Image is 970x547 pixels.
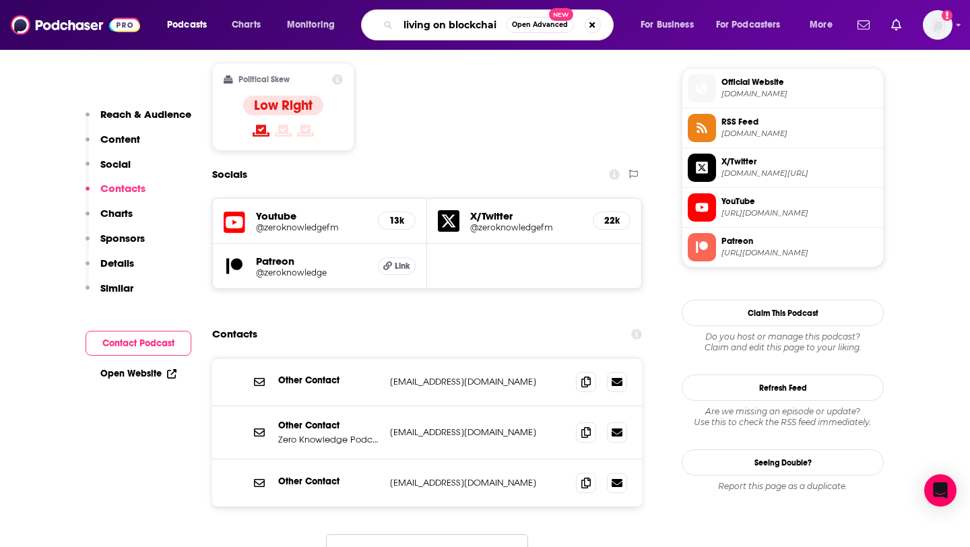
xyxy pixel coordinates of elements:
span: X/Twitter [721,156,878,168]
p: Other Contact [278,420,379,431]
button: Social [86,158,131,183]
button: Show profile menu [923,10,952,40]
p: Reach & Audience [100,108,191,121]
a: YouTube[URL][DOMAIN_NAME] [688,193,878,222]
button: open menu [800,14,849,36]
span: Link [395,261,410,271]
span: zeroknowledge.fm [721,89,878,99]
p: Similar [100,282,133,294]
button: Reach & Audience [86,108,191,133]
a: Link [378,257,416,275]
button: Content [86,133,140,158]
button: open menu [158,14,224,36]
p: [EMAIL_ADDRESS][DOMAIN_NAME] [390,477,565,488]
p: Other Contact [278,375,379,386]
p: [EMAIL_ADDRESS][DOMAIN_NAME] [390,376,565,387]
div: Search podcasts, credits, & more... [374,9,626,40]
span: https://www.patreon.com/zeroknowledge [721,248,878,258]
span: More [810,15,833,34]
p: Details [100,257,134,269]
div: Are we missing an episode or update? Use this to check the RSS feed immediately. [682,406,884,428]
span: Monitoring [287,15,335,34]
p: Charts [100,207,133,220]
button: Charts [86,207,133,232]
a: @zeroknowledgefm [470,222,582,232]
p: Contacts [100,182,145,195]
span: For Podcasters [716,15,781,34]
button: Contact Podcast [86,331,191,356]
button: Open AdvancedNew [506,17,574,33]
h5: 13k [389,215,404,226]
span: Podcasts [167,15,207,34]
p: Content [100,133,140,146]
p: [EMAIL_ADDRESS][DOMAIN_NAME] [390,426,565,438]
p: Zero Knowledge Podcast [278,434,379,445]
button: open menu [631,14,711,36]
input: Search podcasts, credits, & more... [398,14,506,36]
img: Podchaser - Follow, Share and Rate Podcasts [11,12,140,38]
span: https://www.youtube.com/@zeroknowledgefm [721,208,878,218]
a: X/Twitter[DOMAIN_NAME][URL] [688,154,878,182]
p: Other Contact [278,476,379,487]
a: Show notifications dropdown [852,13,875,36]
svg: Add a profile image [942,10,952,21]
span: Charts [232,15,261,34]
a: RSS Feed[DOMAIN_NAME] [688,114,878,142]
a: Patreon[URL][DOMAIN_NAME] [688,233,878,261]
button: Similar [86,282,133,307]
span: Official Website [721,76,878,88]
a: @zeroknowledgefm [256,222,367,232]
button: Refresh Feed [682,375,884,401]
span: Logged in as melrosepr [923,10,952,40]
button: Sponsors [86,232,145,257]
a: Charts [223,14,269,36]
a: Open Website [100,368,176,379]
span: RSS Feed [721,116,878,128]
p: Social [100,158,131,170]
img: User Profile [923,10,952,40]
h5: 22k [604,215,619,226]
div: Report this page as a duplicate. [682,481,884,492]
span: feeds.fireside.fm [721,129,878,139]
a: Show notifications dropdown [886,13,907,36]
span: Do you host or manage this podcast? [682,331,884,342]
span: Open Advanced [512,22,568,28]
a: Seeing Double? [682,449,884,476]
h2: Socials [212,162,247,187]
div: Open Intercom Messenger [924,474,957,507]
span: YouTube [721,195,878,207]
h5: Patreon [256,255,367,267]
span: twitter.com/zeroknowledgefm [721,168,878,179]
div: Claim and edit this page to your liking. [682,331,884,353]
h5: Youtube [256,210,367,222]
span: Patreon [721,235,878,247]
span: New [549,8,573,21]
button: open menu [278,14,352,36]
p: Sponsors [100,232,145,245]
h5: X/Twitter [470,210,582,222]
h2: Political Skew [238,75,290,84]
span: For Business [641,15,694,34]
a: Official Website[DOMAIN_NAME] [688,74,878,102]
button: Contacts [86,182,145,207]
button: Details [86,257,134,282]
h2: Contacts [212,321,257,347]
button: open menu [707,14,800,36]
button: Claim This Podcast [682,300,884,326]
a: @zeroknowledge [256,267,367,278]
h4: Low Right [254,97,313,114]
